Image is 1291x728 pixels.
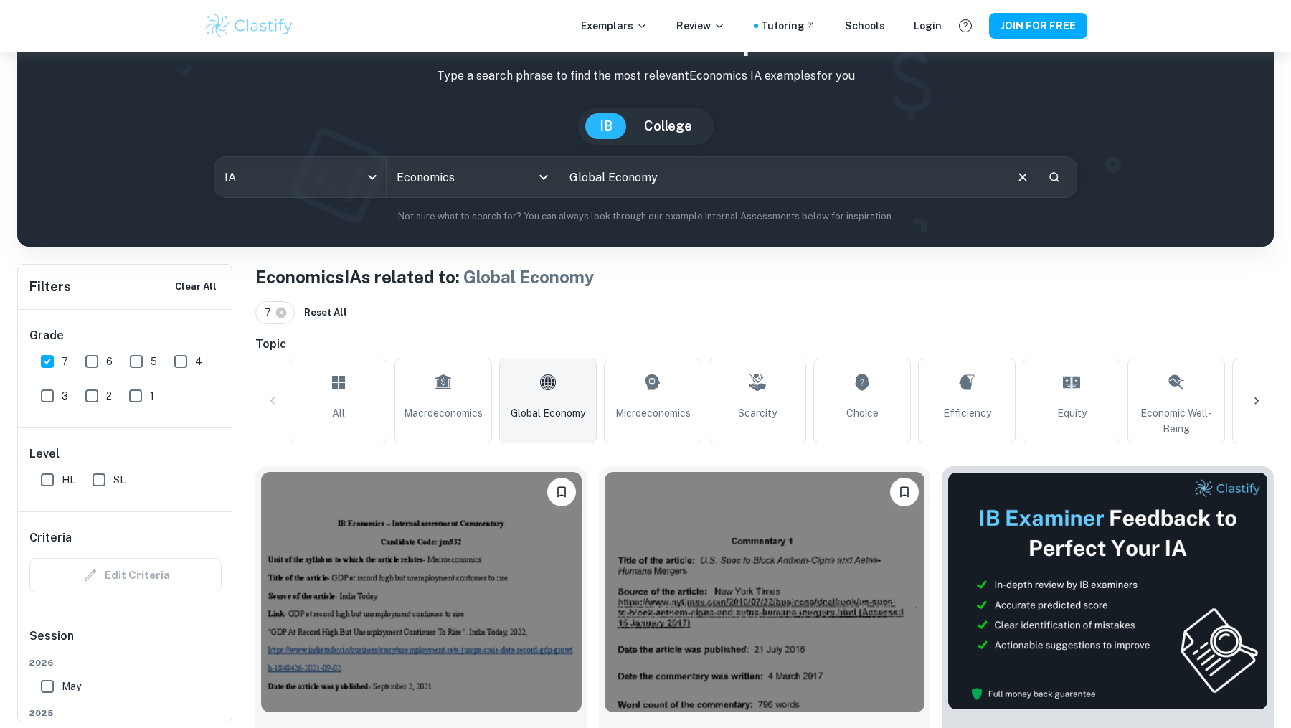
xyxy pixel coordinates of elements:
[890,478,919,506] button: Please log in to bookmark exemplars
[630,113,706,139] button: College
[914,18,942,34] a: Login
[62,679,81,694] span: May
[29,327,222,344] h6: Grade
[845,18,885,34] a: Schools
[255,301,295,324] div: 7
[1057,405,1087,421] span: Equity
[29,277,71,297] h6: Filters
[29,706,222,719] span: 2025
[585,113,627,139] button: IB
[151,354,157,369] span: 5
[676,18,725,34] p: Review
[559,157,1003,197] input: E.g. smoking and tax, tariffs, global economy...
[1042,165,1067,189] button: Search
[255,336,1274,353] h6: Topic
[605,472,925,712] img: Economics IA example thumbnail: Microeconomics commentary
[1009,164,1036,191] button: Clear
[953,14,978,38] button: Help and Feedback
[761,18,816,34] a: Tutoring
[301,302,351,323] button: Reset All
[113,472,126,488] span: SL
[195,354,202,369] span: 4
[29,445,222,463] h6: Level
[547,478,576,506] button: Please log in to bookmark exemplars
[615,405,691,421] span: Microeconomics
[106,354,113,369] span: 6
[29,67,1262,85] p: Type a search phrase to find the most relevant Economics IA examples for you
[171,276,220,298] button: Clear All
[511,405,585,421] span: Global Economy
[62,388,68,404] span: 3
[846,405,879,421] span: Choice
[261,472,582,712] img: Economics IA example thumbnail: Macroeconomics - Title of the article- G
[947,472,1268,710] img: Thumbnail
[581,18,648,34] p: Exemplars
[265,305,278,321] span: 7
[989,13,1087,39] button: JOIN FOR FREE
[62,354,68,369] span: 7
[463,267,595,287] span: Global Economy
[29,628,222,656] h6: Session
[204,11,295,40] img: Clastify logo
[738,405,777,421] span: Scarcity
[29,558,222,592] div: Criteria filters are unavailable when searching by topic
[943,405,991,421] span: Efficiency
[534,167,554,187] button: Open
[255,264,1274,290] h1: Economics IAs related to:
[150,388,154,404] span: 1
[404,405,483,421] span: Macroeconomics
[332,405,345,421] span: All
[62,472,75,488] span: HL
[106,388,112,404] span: 2
[29,529,72,547] h6: Criteria
[1134,405,1219,437] span: Economic Well-Being
[29,656,222,669] span: 2026
[214,157,386,197] div: IA
[29,209,1262,224] p: Not sure what to search for? You can always look through our example Internal Assessments below f...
